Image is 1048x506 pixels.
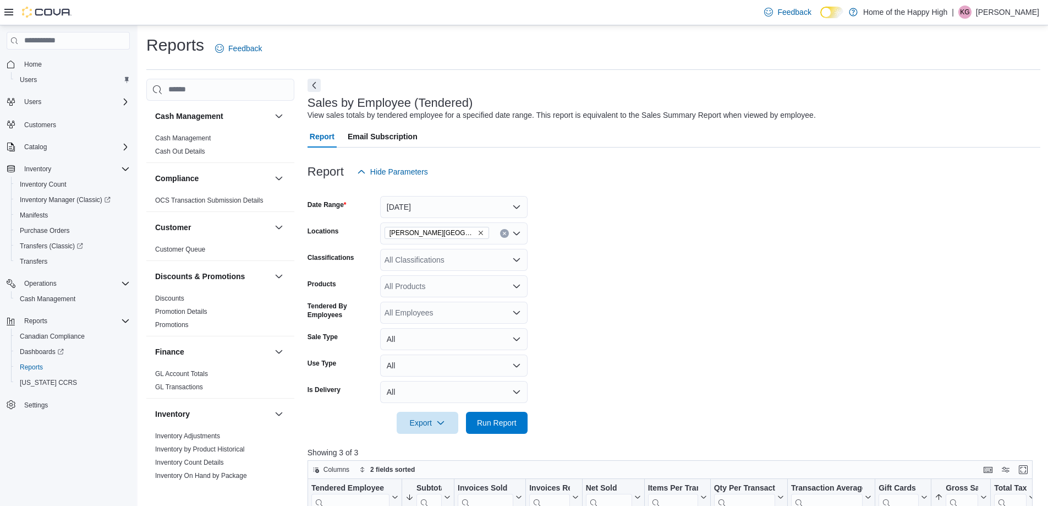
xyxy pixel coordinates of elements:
[22,7,72,18] img: Cova
[370,166,428,177] span: Hide Parameters
[2,116,134,132] button: Customers
[155,294,184,303] span: Discounts
[512,229,521,238] button: Open list of options
[272,110,286,123] button: Cash Management
[272,407,286,421] button: Inventory
[155,147,205,156] span: Cash Out Details
[155,271,270,282] button: Discounts & Promotions
[155,321,189,329] a: Promotions
[20,295,75,303] span: Cash Management
[385,227,489,239] span: Estevan - Estevan Plaza - Fire & Flower
[20,277,61,290] button: Operations
[11,291,134,307] button: Cash Management
[20,195,111,204] span: Inventory Manager (Classic)
[155,346,184,357] h3: Finance
[648,483,698,494] div: Items Per Transaction
[24,121,56,129] span: Customers
[11,375,134,390] button: [US_STATE] CCRS
[15,376,81,389] a: [US_STATE] CCRS
[155,134,211,143] span: Cash Management
[308,359,336,368] label: Use Type
[820,18,821,19] span: Dark Mode
[879,483,919,494] div: Gift Cards
[146,367,294,398] div: Finance
[15,193,130,206] span: Inventory Manager (Classic)
[15,361,47,374] a: Reports
[585,483,632,494] div: Net Sold
[2,139,134,155] button: Catalog
[791,483,863,494] div: Transaction Average
[15,330,130,343] span: Canadian Compliance
[11,223,134,238] button: Purchase Orders
[15,345,130,358] span: Dashboards
[466,412,528,434] button: Run Report
[155,370,208,378] a: GL Account Totals
[11,238,134,254] a: Transfers (Classic)
[777,7,811,18] span: Feedback
[308,253,354,262] label: Classifications
[512,282,521,291] button: Open list of options
[15,73,41,86] a: Users
[20,75,37,84] span: Users
[146,194,294,211] div: Compliance
[24,317,47,325] span: Reports
[11,254,134,269] button: Transfers
[308,447,1040,458] p: Showing 3 of 3
[155,197,264,204] a: OCS Transaction Submission Details
[820,7,843,18] input: Dark Mode
[155,271,245,282] h3: Discounts & Promotions
[20,242,83,251] span: Transfers (Classic)
[155,148,205,155] a: Cash Out Details
[272,221,286,234] button: Customer
[15,209,130,222] span: Manifests
[994,483,1027,494] div: Total Tax
[370,465,415,474] span: 2 fields sorted
[15,292,130,306] span: Cash Management
[155,369,208,378] span: GL Account Totals
[155,222,270,233] button: Customer
[155,307,207,316] span: Promotion Details
[380,355,528,377] button: All
[20,378,77,387] span: [US_STATE] CCRS
[15,255,130,268] span: Transfers
[11,208,134,223] button: Manifests
[146,34,204,56] h1: Reports
[155,346,270,357] button: Finance
[272,270,286,283] button: Discounts & Promotions
[20,140,130,154] span: Catalog
[308,110,816,121] div: View sales totals by tendered employee for a specified date range. This report is equivalent to t...
[308,227,339,236] label: Locations
[11,344,134,360] a: Dashboards
[20,180,67,189] span: Inventory Count
[353,161,432,183] button: Hide Parameters
[155,432,220,440] span: Inventory Adjustments
[24,97,41,106] span: Users
[397,412,458,434] button: Export
[24,165,51,173] span: Inventory
[228,43,262,54] span: Feedback
[2,94,134,110] button: Users
[155,222,191,233] h3: Customer
[308,165,344,178] h3: Report
[20,363,43,372] span: Reports
[863,6,947,19] p: Home of the Happy High
[348,126,418,148] span: Email Subscription
[512,255,521,264] button: Open list of options
[155,308,207,315] a: Promotion Details
[416,483,442,494] div: Subtotal
[323,465,349,474] span: Columns
[15,240,87,253] a: Transfers (Classic)
[714,483,775,494] div: Qty Per Transaction
[155,245,205,254] span: Customer Queue
[1017,463,1030,476] button: Enter fullscreen
[155,246,205,253] a: Customer Queue
[981,463,995,476] button: Keyboard shortcuts
[20,140,51,154] button: Catalog
[15,240,130,253] span: Transfers (Classic)
[155,445,245,454] span: Inventory by Product Historical
[2,313,134,329] button: Reports
[308,385,341,394] label: Is Delivery
[529,483,569,494] div: Invoices Ref
[308,302,376,319] label: Tendered By Employees
[512,308,521,317] button: Open list of options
